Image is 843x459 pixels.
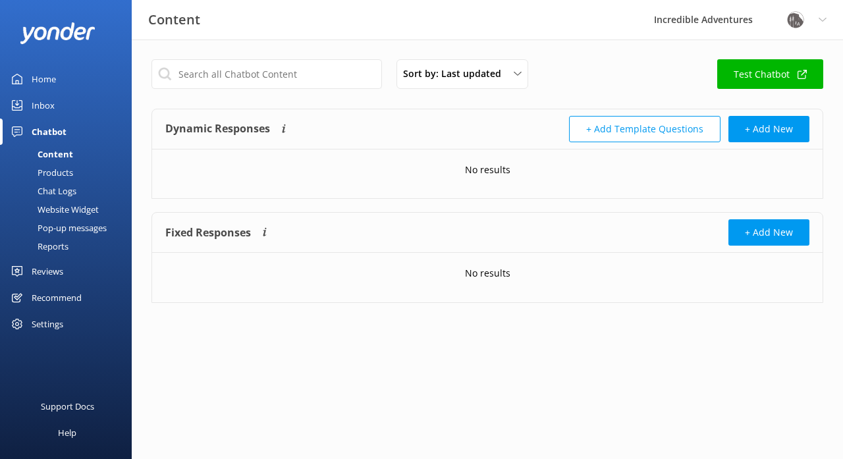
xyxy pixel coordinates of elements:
[8,163,132,182] a: Products
[8,145,132,163] a: Content
[717,59,823,89] a: Test Chatbot
[8,200,99,219] div: Website Widget
[8,237,68,256] div: Reports
[728,116,809,142] button: + Add New
[728,219,809,246] button: + Add New
[8,163,73,182] div: Products
[32,311,63,337] div: Settings
[20,22,95,44] img: yonder-white-logo.png
[569,116,721,142] button: + Add Template Questions
[32,258,63,284] div: Reviews
[165,219,251,246] h4: Fixed Responses
[8,237,132,256] a: Reports
[32,119,67,145] div: Chatbot
[465,163,510,177] p: No results
[8,219,132,237] a: Pop-up messages
[32,92,55,119] div: Inbox
[41,393,94,419] div: Support Docs
[165,116,270,142] h4: Dynamic Responses
[786,10,805,30] img: 834-1758036015.png
[403,67,509,81] span: Sort by: Last updated
[32,66,56,92] div: Home
[8,200,132,219] a: Website Widget
[148,9,200,30] h3: Content
[465,266,510,281] p: No results
[32,284,82,311] div: Recommend
[8,145,73,163] div: Content
[151,59,382,89] input: Search all Chatbot Content
[8,182,132,200] a: Chat Logs
[8,182,76,200] div: Chat Logs
[58,419,76,446] div: Help
[8,219,107,237] div: Pop-up messages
